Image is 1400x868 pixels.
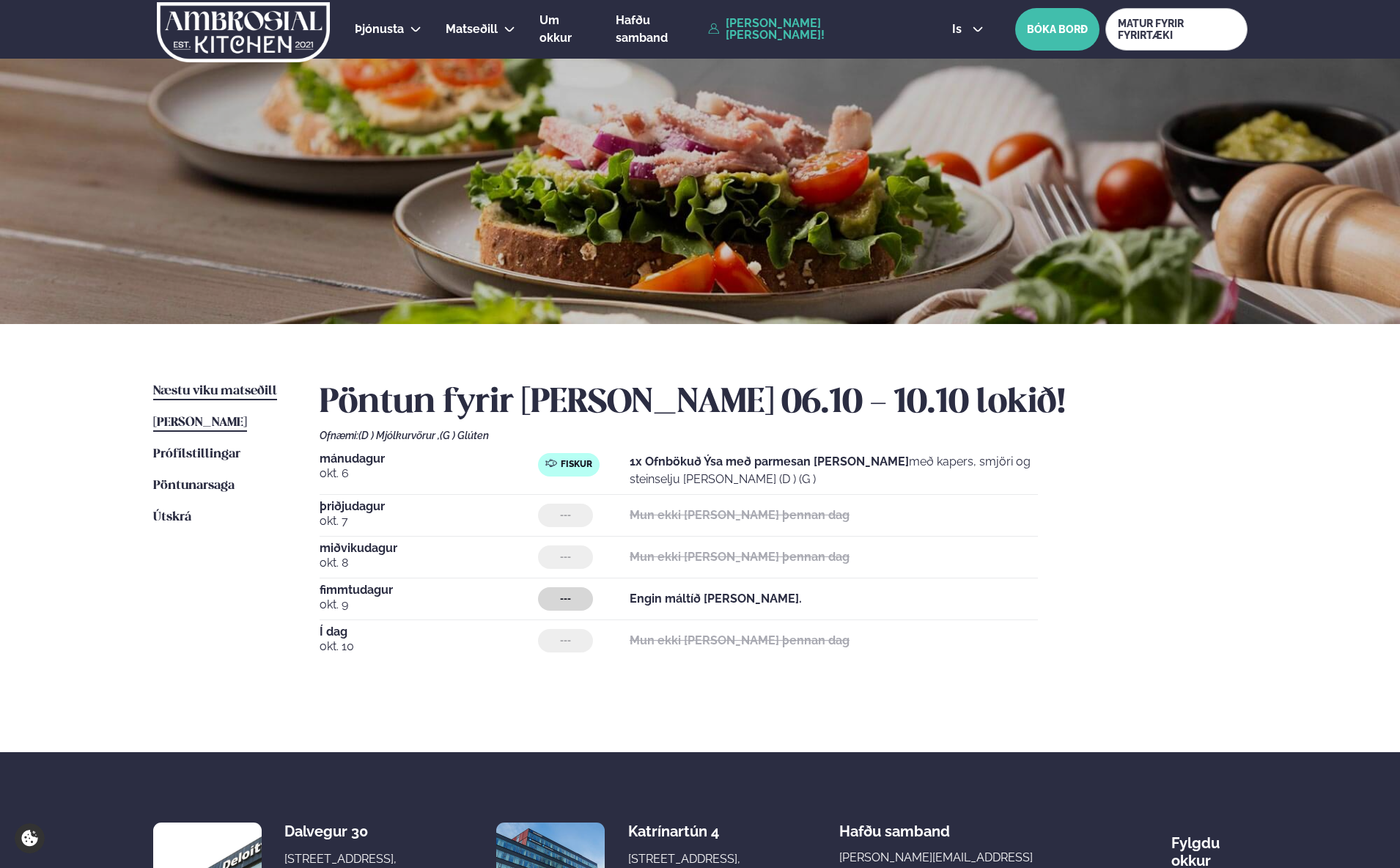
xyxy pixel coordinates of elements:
[630,550,850,564] strong: Mun ekki [PERSON_NAME] þennan dag
[940,23,995,35] button: is
[153,416,247,429] span: [PERSON_NAME]
[708,18,918,41] a: [PERSON_NAME] [PERSON_NAME]!
[320,596,538,614] span: okt. 9
[284,823,401,840] div: Dalvegur 30
[320,554,538,572] span: okt. 8
[616,12,701,47] a: Hafðu samband
[153,446,240,463] a: Prófílstillingar
[560,510,571,521] span: ---
[560,551,571,563] span: ---
[355,22,404,36] span: Þjónusta
[560,593,571,605] span: ---
[320,626,538,638] span: Í dag
[320,542,538,554] span: miðvikudagur
[320,584,538,596] span: fimmtudagur
[153,509,191,526] a: Útskrá
[628,823,745,840] div: Katrínartún 4
[153,448,240,460] span: Prófílstillingar
[630,633,850,647] strong: Mun ekki [PERSON_NAME] þennan dag
[153,414,247,432] a: [PERSON_NAME]
[320,453,538,465] span: mánudagur
[1105,8,1247,51] a: MATUR FYRIR FYRIRTÆKI
[153,383,277,400] a: Næstu viku matseðill
[156,2,331,62] img: logo
[446,21,498,38] a: Matseðill
[153,477,235,495] a: Pöntunarsaga
[630,455,909,468] strong: 1x Ofnbökuð Ýsa með parmesan [PERSON_NAME]
[440,430,489,441] span: (G ) Glúten
[320,638,538,655] span: okt. 10
[320,512,538,530] span: okt. 7
[560,635,571,647] span: ---
[153,479,235,492] span: Pöntunarsaga
[839,811,950,840] span: Hafðu samband
[630,592,802,606] strong: Engin máltíð [PERSON_NAME].
[1015,8,1099,51] button: BÓKA BORÐ
[561,459,592,471] span: Fiskur
[355,21,404,38] a: Þjónusta
[539,12,592,47] a: Um okkur
[320,430,1248,441] div: Ofnæmi:
[630,508,850,522] strong: Mun ekki [PERSON_NAME] þennan dag
[539,13,572,45] span: Um okkur
[15,823,45,853] a: Cookie settings
[320,501,538,512] span: þriðjudagur
[545,457,557,469] img: fish.svg
[446,22,498,36] span: Matseðill
[320,383,1248,424] h2: Pöntun fyrir [PERSON_NAME] 06.10 - 10.10 lokið!
[153,385,277,397] span: Næstu viku matseðill
[153,511,191,523] span: Útskrá
[320,465,538,482] span: okt. 6
[952,23,966,35] span: is
[630,453,1038,488] p: með kapers, smjöri og steinselju [PERSON_NAME] (D ) (G )
[616,13,668,45] span: Hafðu samband
[358,430,440,441] span: (D ) Mjólkurvörur ,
